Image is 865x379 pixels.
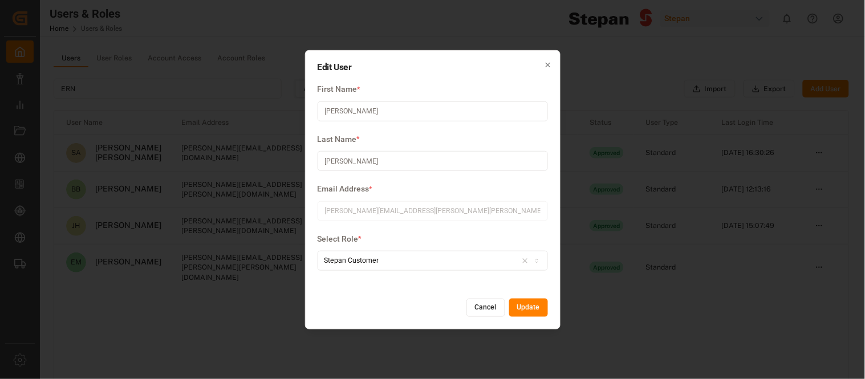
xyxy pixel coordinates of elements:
[509,299,548,317] button: Update
[318,151,548,171] input: Last Name
[318,101,548,121] input: First Name
[324,256,379,266] div: Stepan Customer
[466,299,505,317] button: Cancel
[318,233,359,245] span: Select Role
[318,133,357,145] span: Last Name
[318,83,358,95] span: First Name
[318,201,548,221] input: Email Address
[318,62,548,71] h2: Edit User
[318,183,369,195] span: Email Address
